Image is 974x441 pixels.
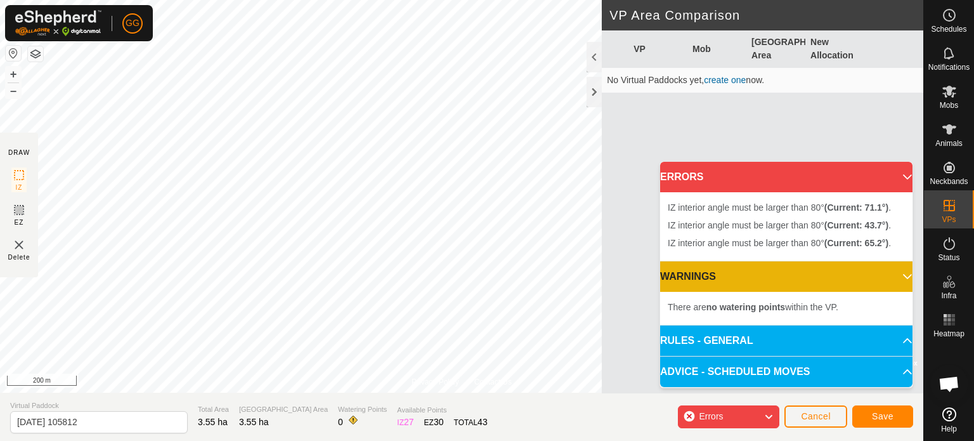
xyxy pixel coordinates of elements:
span: VPs [942,216,956,223]
b: no watering points [706,302,785,312]
span: Errors [699,411,723,421]
span: Cancel [801,411,831,421]
a: create one [704,75,746,85]
th: VP [628,30,687,68]
span: Status [938,254,959,261]
p-accordion-header: WARNINGS [660,261,912,292]
b: (Current: 65.2°) [824,238,888,248]
span: Save [872,411,893,421]
span: Animals [935,140,963,147]
span: There are within the VP. [668,302,838,312]
th: [GEOGRAPHIC_DATA] Area [746,30,805,68]
span: GG [126,16,140,30]
span: IZ interior angle must be larger than 80° . [668,202,891,213]
button: – [6,83,21,98]
img: Gallagher Logo [15,10,101,36]
p-accordion-header: ADVICE - SCHEDULED MOVES [660,357,912,387]
p-accordion-header: RULES - GENERAL [660,326,912,356]
p-accordion-content: ERRORS [660,192,912,261]
img: VP [11,237,27,253]
span: EZ [15,218,24,227]
span: ADVICE - SCHEDULED MOVES [660,364,810,379]
button: + [6,67,21,82]
span: 27 [404,417,414,427]
span: Mobs [940,102,958,109]
a: Help [924,402,974,438]
div: TOTAL [454,416,488,429]
th: Mob [687,30,746,68]
td: No Virtual Paddocks yet, now. [602,68,923,93]
span: Help [941,425,957,433]
span: Total Area [198,404,229,415]
div: Open chat [930,365,968,403]
span: Notifications [928,63,970,71]
button: Reset Map [6,46,21,61]
a: Contact Us [474,376,512,388]
span: ERRORS [660,169,703,185]
button: Save [852,405,913,428]
th: New Allocation [805,30,864,68]
span: Infra [941,292,956,299]
span: IZ interior angle must be larger than 80° . [668,220,891,230]
span: Delete [8,253,30,262]
span: WARNINGS [660,269,716,284]
div: IZ [397,416,413,429]
div: DRAW [8,148,30,157]
span: 3.55 ha [239,417,269,427]
b: (Current: 43.7°) [824,220,888,230]
span: IZ [16,183,23,192]
span: 3.55 ha [198,417,228,427]
b: (Current: 71.1°) [824,202,888,213]
span: Neckbands [930,178,968,185]
span: Virtual Paddock [10,400,188,411]
button: Map Layers [28,46,43,62]
h2: VP Area Comparison [609,8,923,23]
p-accordion-content: WARNINGS [660,292,912,325]
span: Heatmap [933,330,964,338]
span: 0 [338,417,343,427]
p-accordion-header: ERRORS [660,162,912,192]
span: [GEOGRAPHIC_DATA] Area [239,404,328,415]
span: Available Points [397,405,487,416]
span: IZ interior angle must be larger than 80° . [668,238,891,248]
span: Watering Points [338,404,387,415]
span: Schedules [931,25,966,33]
div: EZ [424,416,444,429]
span: RULES - GENERAL [660,333,753,348]
span: 30 [434,417,444,427]
span: 43 [477,417,488,427]
a: Privacy Policy [412,376,459,388]
button: Cancel [784,405,847,428]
